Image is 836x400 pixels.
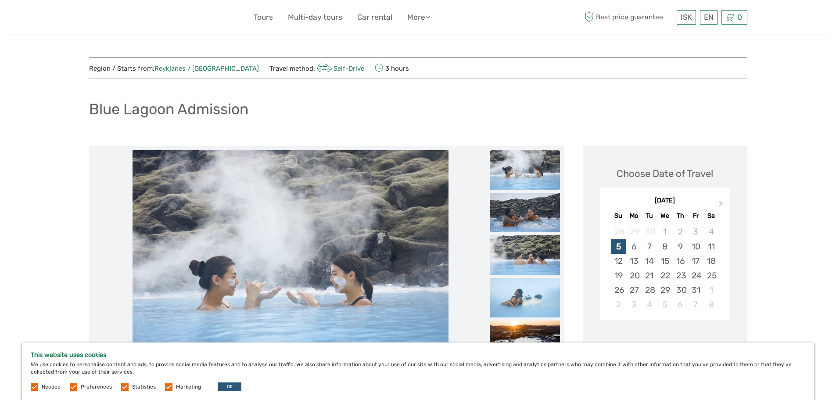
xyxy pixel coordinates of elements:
[673,254,688,268] div: Choose Thursday, October 16th, 2025
[490,321,560,360] img: d9bf8667d031459cbd5a0f097f6a92b7_slider_thumbnail.jpg
[611,210,626,222] div: Su
[657,254,672,268] div: Choose Wednesday, October 15th, 2025
[611,297,626,312] div: Choose Sunday, November 2nd, 2025
[703,254,719,268] div: Choose Saturday, October 18th, 2025
[315,65,365,72] a: Self-Drive
[288,11,342,24] a: Multi-day tours
[490,193,560,232] img: 480a193e8ba84a95a42242670c5714f0_slider_thumbnail.jpg
[688,210,703,222] div: Fr
[642,268,657,283] div: Choose Tuesday, October 21st, 2025
[611,254,626,268] div: Choose Sunday, October 12th, 2025
[154,65,259,72] a: Reykjanes / [GEOGRAPHIC_DATA]
[611,268,626,283] div: Choose Sunday, October 19th, 2025
[89,64,259,73] span: Region / Starts from:
[642,254,657,268] div: Choose Tuesday, October 14th, 2025
[673,224,688,239] div: Not available Thursday, October 2nd, 2025
[611,224,626,239] div: Not available Sunday, September 28th, 2025
[89,7,134,28] img: 632-1a1f61c2-ab70-46c5-a88f-57c82c74ba0d_logo_small.jpg
[703,210,719,222] div: Sa
[703,268,719,283] div: Choose Saturday, October 25th, 2025
[490,278,560,317] img: 074d1b25433144c697119fb130ce2944_slider_thumbnail.jpg
[254,11,273,24] a: Tours
[657,239,672,254] div: Choose Wednesday, October 8th, 2025
[132,383,156,391] label: Statistics
[703,239,719,254] div: Choose Saturday, October 11th, 2025
[688,297,703,312] div: Choose Friday, November 7th, 2025
[688,283,703,297] div: Choose Friday, October 31st, 2025
[657,283,672,297] div: Choose Wednesday, October 29th, 2025
[642,239,657,254] div: Choose Tuesday, October 7th, 2025
[626,224,642,239] div: Not available Monday, September 29th, 2025
[89,100,248,118] h1: Blue Lagoon Admission
[603,224,727,312] div: month 2025-10
[600,196,730,205] div: [DATE]
[642,224,657,239] div: Not available Tuesday, September 30th, 2025
[626,254,642,268] div: Choose Monday, October 13th, 2025
[673,210,688,222] div: Th
[626,268,642,283] div: Choose Monday, October 20th, 2025
[657,268,672,283] div: Choose Wednesday, October 22nd, 2025
[703,297,719,312] div: Choose Saturday, November 8th, 2025
[673,283,688,297] div: Choose Thursday, October 30th, 2025
[642,283,657,297] div: Choose Tuesday, October 28th, 2025
[688,224,703,239] div: Not available Friday, October 3rd, 2025
[703,224,719,239] div: Not available Saturday, October 4th, 2025
[31,351,805,359] h5: This website uses cookies
[218,382,241,391] button: OK
[357,11,392,24] a: Car rental
[673,239,688,254] div: Choose Thursday, October 9th, 2025
[375,62,409,74] span: 3 hours
[657,224,672,239] div: Not available Wednesday, October 1st, 2025
[611,283,626,297] div: Choose Sunday, October 26th, 2025
[22,342,814,400] div: We use cookies to personalise content and ads, to provide social media features and to analyse ou...
[626,210,642,222] div: Mo
[81,383,112,391] label: Preferences
[642,297,657,312] div: Choose Tuesday, November 4th, 2025
[700,10,718,25] div: EN
[626,297,642,312] div: Choose Monday, November 3rd, 2025
[657,297,672,312] div: Choose Wednesday, November 5th, 2025
[673,297,688,312] div: Choose Thursday, November 6th, 2025
[626,239,642,254] div: Choose Monday, October 6th, 2025
[407,11,430,24] a: More
[688,254,703,268] div: Choose Friday, October 17th, 2025
[657,210,672,222] div: We
[269,62,365,74] span: Travel method:
[715,198,729,213] button: Next Month
[176,383,201,391] label: Marketing
[681,13,692,22] span: ISK
[736,13,743,22] span: 0
[688,268,703,283] div: Choose Friday, October 24th, 2025
[673,268,688,283] div: Choose Thursday, October 23rd, 2025
[617,167,713,180] div: Choose Date of Travel
[42,383,61,391] label: Needed
[703,283,719,297] div: Choose Saturday, November 1st, 2025
[688,239,703,254] div: Choose Friday, October 10th, 2025
[611,239,626,254] div: Choose Sunday, October 5th, 2025
[583,10,675,25] span: Best price guarantee
[626,283,642,297] div: Choose Monday, October 27th, 2025
[133,150,448,361] img: 2adeb98bcb0a40b2ab98e71494bc4d06_main_slider.jpg
[490,150,560,190] img: 2adeb98bcb0a40b2ab98e71494bc4d06_slider_thumbnail.jpg
[490,235,560,275] img: 811391cfcce346129166c4f5c33747f0_slider_thumbnail.jpg
[642,210,657,222] div: Tu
